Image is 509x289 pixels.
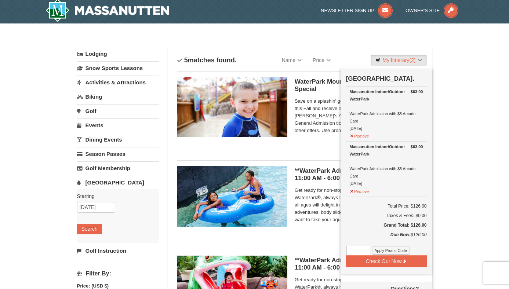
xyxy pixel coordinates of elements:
span: 5 [184,56,188,64]
a: Golf [77,104,159,118]
div: Massanutten Indoor/Outdoor WaterPark [350,143,423,158]
strong: Due Now: [390,232,411,237]
div: Massanutten Indoor/Outdoor WaterPark [350,88,423,103]
h4: matches found. [177,56,237,64]
h5: WaterPark Mountain Harvest [DATE] Special [295,78,423,93]
a: Season Passes [77,147,159,161]
a: Owner's Site [406,8,458,13]
div: Taxes & Fees: $0.00 [346,212,427,219]
a: Name [276,53,307,67]
h4: Filter By: [77,270,159,277]
h5: **WaterPark Admission - Under 42” Tall | 11:00 AM - 6:00 PM [295,257,423,271]
a: Activities & Attractions [77,76,159,89]
a: Lodging [77,47,159,61]
strong: $63.00 [411,143,423,150]
span: Newsletter Sign Up [321,8,374,13]
span: (2) [409,57,415,63]
a: Dining Events [77,133,159,146]
a: Biking [77,90,159,103]
span: Save on a splashin' good time at Massanutten WaterPark this Fall and receive a free $5 Arcade Car... [295,98,423,134]
strong: [GEOGRAPHIC_DATA]. [346,75,414,82]
strong: Price: (USD $) [77,283,109,289]
a: My Itinerary(2) [371,55,426,66]
button: Search [77,224,102,234]
div: WaterPark Admission with $5 Arcade Card [DATE] [350,88,423,132]
button: Remove [350,131,370,140]
span: Owner's Site [406,8,440,13]
a: Newsletter Sign Up [321,8,393,13]
h5: Grand Total: $126.00 [346,222,427,229]
strong: $63.00 [411,88,423,95]
img: 6619917-726-5d57f225.jpg [177,166,287,226]
a: Price [307,53,336,67]
div: WaterPark Admission with $5 Arcade Card [DATE] [350,143,423,187]
h6: Total Price: $126.00 [346,202,427,210]
div: $126.00 [346,231,427,246]
a: Golf Instruction [77,244,159,257]
span: Get ready for non-stop thrills at the Massanutten WaterPark®, always heated to 84° Fahrenheit. Ch... [295,187,423,223]
button: Apply Promo Code [372,246,410,255]
label: Starting [77,193,153,200]
a: Snow Sports Lessons [77,61,159,75]
img: 6619917-1412-d332ca3f.jpg [177,77,287,137]
a: Golf Membership [77,161,159,175]
a: Events [77,118,159,132]
h5: **WaterPark Admission - Over 42” Tall | 11:00 AM - 6:00 PM [295,167,423,182]
a: [GEOGRAPHIC_DATA] [77,176,159,189]
button: Remove [350,186,370,195]
button: Check Out Now [346,255,427,267]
